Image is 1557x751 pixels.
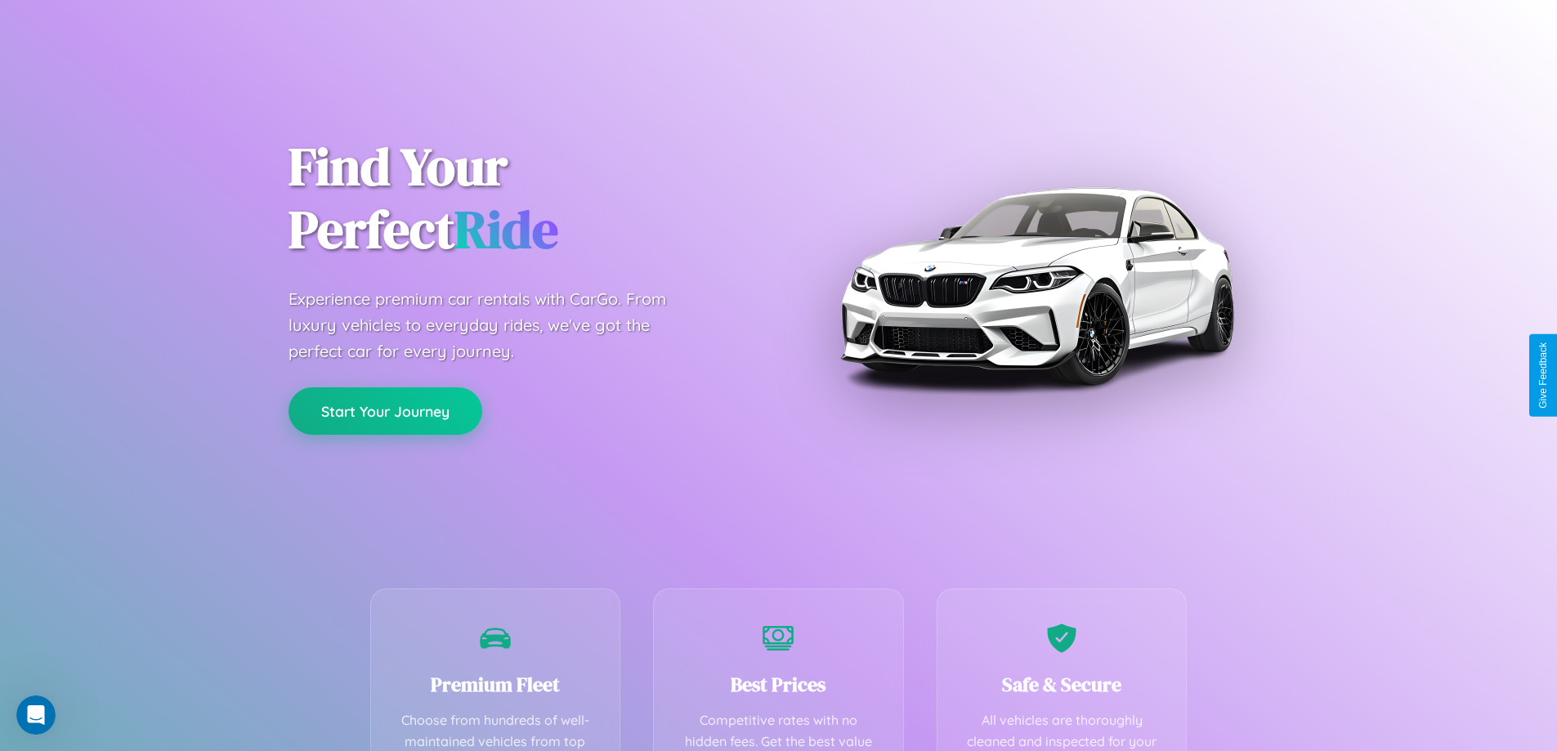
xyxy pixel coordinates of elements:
h3: Best Prices [678,671,879,698]
h3: Premium Fleet [396,671,596,698]
button: Start Your Journey [289,387,482,435]
span: Ride [454,194,558,265]
p: Experience premium car rentals with CarGo. From luxury vehicles to everyday rides, we've got the ... [289,286,697,364]
h1: Find Your Perfect [289,136,754,262]
img: Premium BMW car rental vehicle [832,82,1241,490]
iframe: Intercom live chat [16,695,56,735]
div: Give Feedback [1537,342,1549,409]
h3: Safe & Secure [962,671,1162,698]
